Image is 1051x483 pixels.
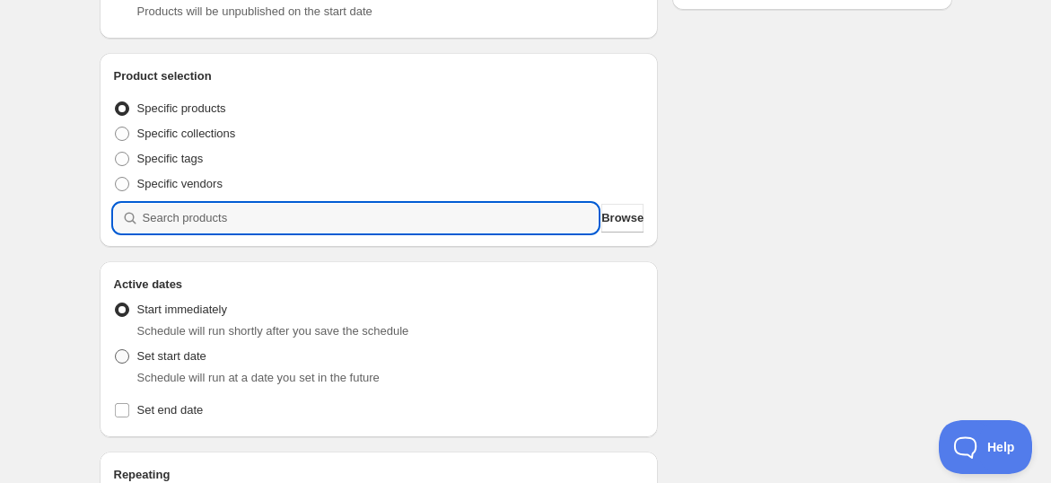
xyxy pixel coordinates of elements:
[137,152,204,165] span: Specific tags
[114,276,644,294] h2: Active dates
[143,204,599,233] input: Search products
[137,303,227,316] span: Start immediately
[137,4,372,18] span: Products will be unpublished on the start date
[601,204,644,233] button: Browse
[137,177,223,190] span: Specific vendors
[137,101,226,115] span: Specific products
[137,324,409,338] span: Schedule will run shortly after you save the schedule
[137,349,206,363] span: Set start date
[137,403,204,417] span: Set end date
[137,127,236,140] span: Specific collections
[939,420,1033,474] iframe: Toggle Customer Support
[114,67,644,85] h2: Product selection
[137,371,380,384] span: Schedule will run at a date you set in the future
[601,209,644,227] span: Browse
